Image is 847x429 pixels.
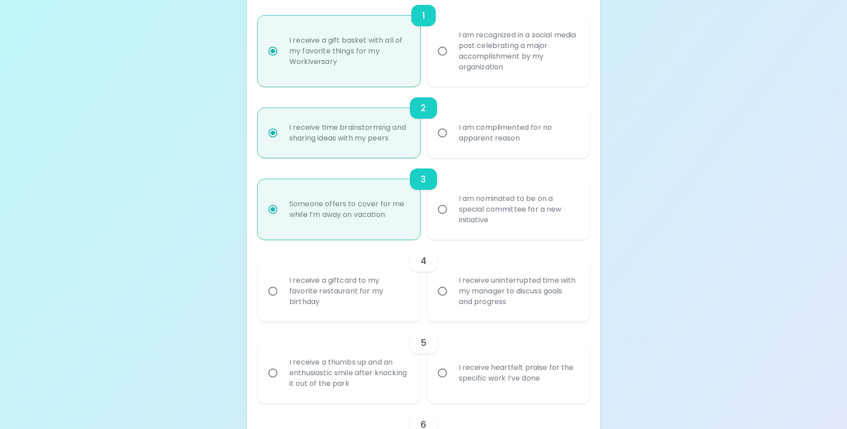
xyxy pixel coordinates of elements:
[258,321,589,403] div: choice-group-check
[282,112,415,154] div: I receive time brainstorming and sharing ideas with my peers
[282,188,415,231] div: Someone offers to cover for me while I’m away on vacation
[452,352,584,394] div: I receive heartfelt praise for the specific work I’ve done
[258,240,589,321] div: choice-group-check
[421,254,426,268] h6: 4
[452,183,584,236] div: I am nominated to be on a special committee for a new initiative
[258,158,589,240] div: choice-group-check
[452,112,584,154] div: I am complimented for no apparent reason
[258,87,589,158] div: choice-group-check
[422,8,425,23] h6: 1
[421,172,426,186] h6: 3
[282,346,415,400] div: I receive a thumbs up and an enthusiastic smile after knocking it out of the park
[282,265,415,318] div: I receive a giftcard to my favorite restaurant for my birthday
[452,265,584,318] div: I receive uninterrupted time with my manager to discuss goals and progress
[421,101,426,115] h6: 2
[282,24,415,78] div: I receive a gift basket with all of my favorite things for my Workiversary
[421,336,426,350] h6: 5
[452,19,584,83] div: I am recognized in a social media post celebrating a major accomplishment by my organization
